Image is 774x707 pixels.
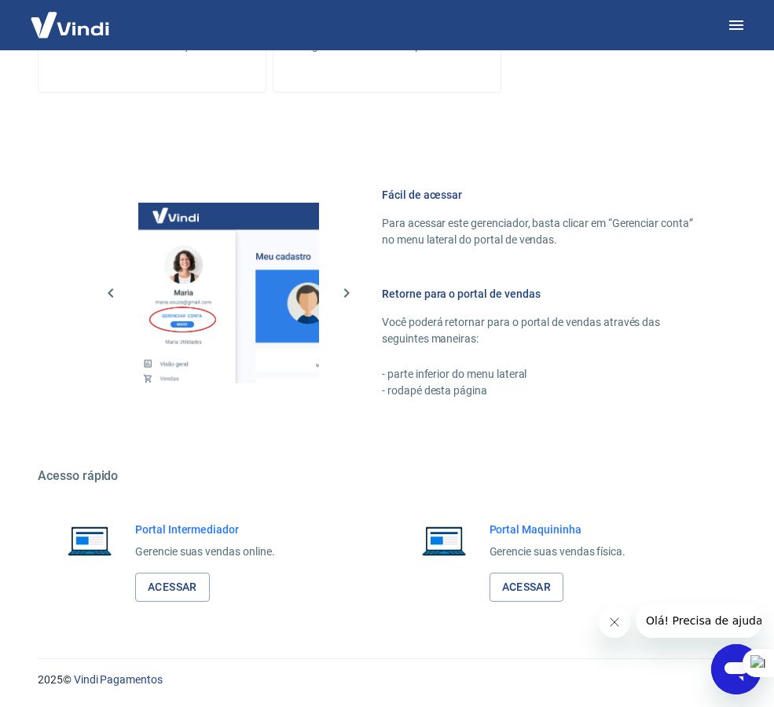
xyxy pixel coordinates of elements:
[490,522,626,537] h6: Portal Maquininha
[38,468,736,484] h5: Acesso rápido
[490,573,564,602] a: Acessar
[382,187,699,203] h6: Fácil de acessar
[57,522,123,559] img: Imagem de um notebook aberto
[19,1,121,49] img: Vindi
[74,673,163,686] a: Vindi Pagamentos
[382,314,699,347] p: Você poderá retornar para o portal de vendas através das seguintes maneiras:
[711,644,761,694] iframe: Botão para abrir a janela de mensagens
[382,366,699,383] p: - parte inferior do menu lateral
[135,544,275,560] p: Gerencie suas vendas online.
[599,606,630,638] iframe: Fechar mensagem
[135,522,275,537] h6: Portal Intermediador
[138,203,319,383] img: Imagem da dashboard mostrando o botão de gerenciar conta na sidebar no lado esquerdo
[411,522,477,559] img: Imagem de um notebook aberto
[135,573,210,602] a: Acessar
[38,672,736,688] p: 2025 ©
[382,383,699,399] p: - rodapé desta página
[490,544,626,560] p: Gerencie suas vendas física.
[382,286,699,302] h6: Retorne para o portal de vendas
[9,11,132,24] span: Olá! Precisa de ajuda?
[636,603,761,638] iframe: Mensagem da empresa
[382,215,699,248] p: Para acessar este gerenciador, basta clicar em “Gerenciar conta” no menu lateral do portal de ven...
